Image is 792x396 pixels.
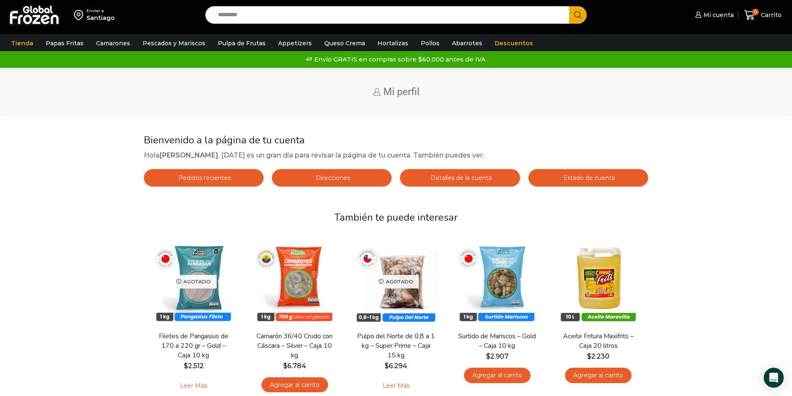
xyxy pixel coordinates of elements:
[262,377,328,393] a: Agregar al carrito: “Camarón 36/40 Crudo con Cáscara - Silver - Caja 10 kg”
[170,275,217,288] p: Agotado
[587,352,609,360] bdi: 2.230
[272,169,392,187] a: Direcciones
[742,5,784,25] a: 0 Carrito
[464,368,530,383] a: Agregar al carrito: “Surtido de Mariscos - Gold - Caja 10 kg”
[154,332,232,361] a: Filetes de Pangasius de 170 a 220 gr – Gold – Caja 10 kg
[334,211,458,224] span: También te puede interesar
[486,352,508,360] bdi: 2.907
[448,35,486,51] a: Abarrotes
[283,362,287,370] span: $
[759,11,782,19] span: Carrito
[184,362,188,370] span: $
[214,35,270,51] a: Pulpa de Frutas
[74,8,86,22] img: address-field-icon.svg
[144,169,264,187] a: Pedidos recientes
[373,275,419,288] p: Agotado
[383,86,419,98] span: Mi perfil
[400,169,520,187] a: Detalles de la cuenta
[283,362,306,370] bdi: 6.784
[7,35,37,51] a: Tienda
[167,377,220,395] a: Leé más sobre “Filetes de Pangasius de 170 a 220 gr - Gold - Caja 10 kg”
[449,234,545,388] div: 4 / 7
[693,7,734,23] a: Mi cuenta
[176,174,231,182] span: Pedidos recientes
[587,352,591,360] span: $
[42,35,88,51] a: Papas Fritas
[184,362,204,370] bdi: 2.512
[385,362,389,370] span: $
[86,14,115,22] div: Santiago
[486,352,490,360] span: $
[491,35,537,51] a: Descuentos
[160,151,218,159] strong: [PERSON_NAME]
[357,332,435,361] a: Pulpo del Norte de 0,8 a 1 kg – Super Prime – Caja 15 kg
[144,150,648,161] p: Hola , [DATE] es un gran día para revisar la página de tu cuenta. También puedes ver:
[92,35,134,51] a: Camarones
[385,362,407,370] bdi: 6.294
[138,35,210,51] a: Pescados y Mariscos
[701,11,734,19] span: Mi cuenta
[458,332,536,351] a: Surtido de Mariscos – Gold – Caja 10 kg
[314,174,350,182] span: Direcciones
[752,9,759,15] span: 0
[144,133,305,147] span: Bienvenido a la página de tu cuenta
[429,174,492,182] span: Detalles de la cuenta
[528,169,648,187] a: Estado de cuenta
[565,368,632,383] a: Agregar al carrito: “Aceite Fritura Maxifrits - Caja 20 litros”
[550,234,646,388] div: 5 / 7
[569,6,587,24] button: Search button
[86,8,115,14] div: Enviar a
[559,332,637,351] a: Aceite Fritura Maxifrits – Caja 20 litros
[651,234,748,388] div: 6 / 7
[417,35,444,51] a: Pollos
[274,35,316,51] a: Appetizers
[373,35,412,51] a: Hortalizas
[320,35,369,51] a: Queso Crema
[561,174,615,182] span: Estado de cuenta
[764,368,784,388] div: Open Intercom Messenger
[256,332,334,361] a: Camarón 36/40 Crudo con Cáscara – Silver – Caja 10 kg
[370,377,422,395] a: Leé más sobre “Pulpo del Norte de 0,8 a 1 kg - Super Prime - Caja 15 kg”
